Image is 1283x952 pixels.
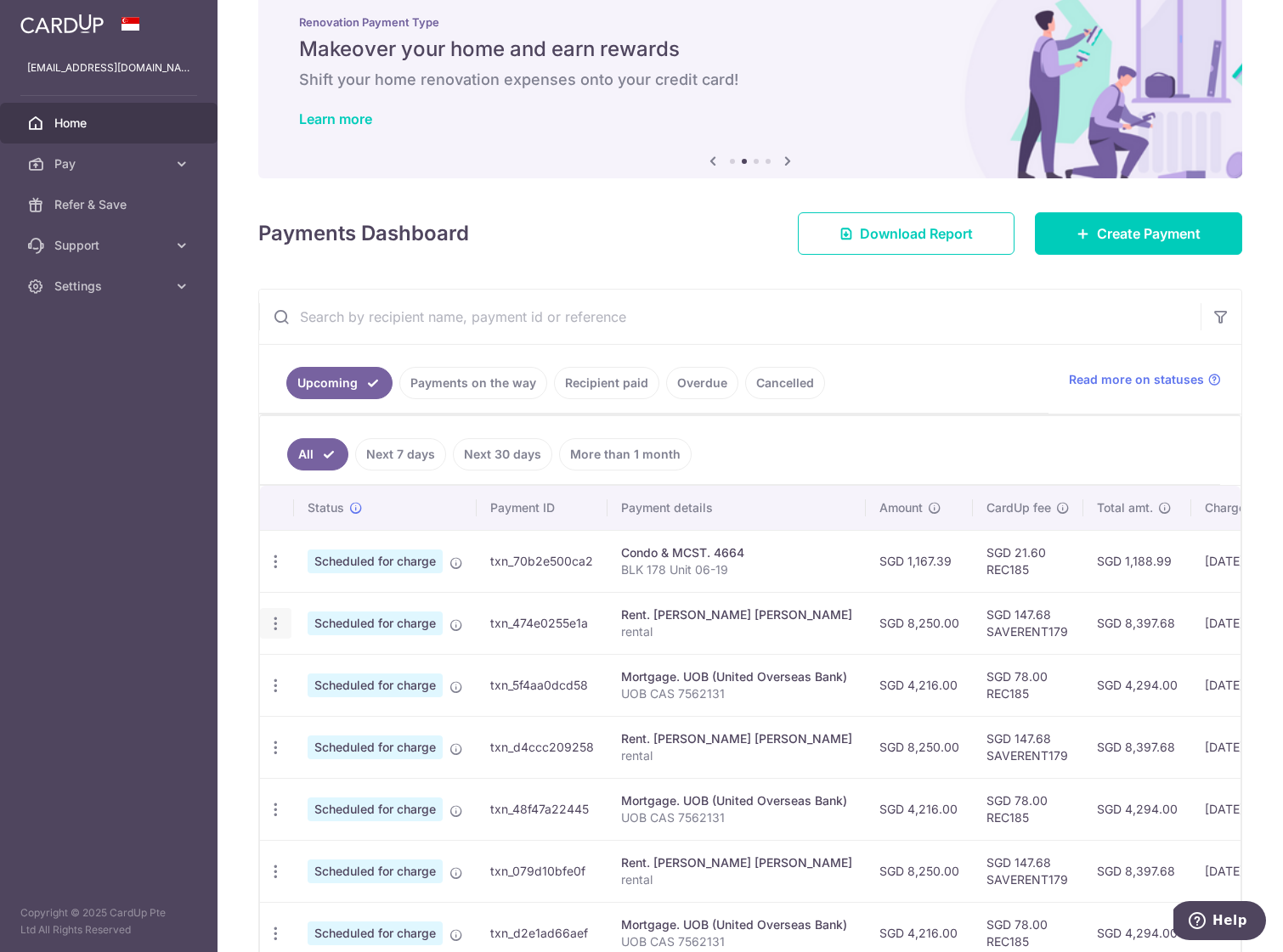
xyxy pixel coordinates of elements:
span: Amount [879,499,923,516]
p: rental [621,871,852,888]
span: Settings [54,278,167,295]
a: Read more on statuses [1069,371,1221,388]
a: Payments on the way [399,367,547,399]
span: Charge date [1205,499,1275,516]
span: Home [54,115,167,132]
div: Mortgage. UOB (United Overseas Bank) [621,916,852,933]
iframe: Opens a widget where you can find more information [1173,901,1266,944]
p: rental [621,747,852,764]
td: SGD 78.00 REC185 [973,654,1083,716]
img: CardUp [20,14,104,34]
a: Next 30 days [453,438,552,470]
a: Download Report [798,212,1015,255]
h5: Makeover your home and earn rewards [299,36,1201,63]
a: Overdue [666,367,738,399]
td: SGD 8,250.00 [866,840,973,902]
p: UOB CAS 7562131 [621,809,852,826]
td: txn_d4ccc209258 [477,716,608,778]
a: Learn more [299,110,372,127]
span: Scheduled for charge [308,797,443,821]
p: BLK 178 Unit 06-19 [621,561,852,578]
h4: Payments Dashboard [258,218,469,249]
td: SGD 147.68 SAVERENT179 [973,592,1083,654]
td: SGD 8,250.00 [866,592,973,654]
h6: Shift your home renovation expenses onto your credit card! [299,70,1201,90]
td: SGD 8,397.68 [1083,840,1191,902]
span: Scheduled for charge [308,735,443,759]
span: Create Payment [1097,223,1201,244]
div: Mortgage. UOB (United Overseas Bank) [621,668,852,685]
div: Rent. [PERSON_NAME] [PERSON_NAME] [621,854,852,871]
td: SGD 8,397.68 [1083,716,1191,778]
div: Rent. [PERSON_NAME] [PERSON_NAME] [621,730,852,747]
p: UOB CAS 7562131 [621,685,852,702]
p: UOB CAS 7562131 [621,933,852,950]
td: SGD 4,294.00 [1083,654,1191,716]
div: Mortgage. UOB (United Overseas Bank) [621,792,852,809]
div: Condo & MCST. 4664 [621,544,852,561]
p: Renovation Payment Type [299,15,1201,29]
a: Recipient paid [554,367,659,399]
a: More than 1 month [559,438,692,470]
td: SGD 4,216.00 [866,654,973,716]
div: Rent. [PERSON_NAME] [PERSON_NAME] [621,606,852,623]
a: Next 7 days [355,438,446,470]
td: SGD 78.00 REC185 [973,778,1083,840]
span: CardUp fee [986,499,1051,516]
td: SGD 1,167.39 [866,530,973,592]
a: Cancelled [745,367,825,399]
span: Scheduled for charge [308,611,443,635]
td: txn_70b2e500ca2 [477,530,608,592]
td: SGD 8,397.68 [1083,592,1191,654]
td: SGD 8,250.00 [866,716,973,778]
a: Upcoming [286,367,393,399]
a: Create Payment [1035,212,1242,255]
th: Payment details [608,486,866,530]
span: Scheduled for charge [308,921,443,945]
td: txn_48f47a22445 [477,778,608,840]
p: rental [621,623,852,640]
td: SGD 4,216.00 [866,778,973,840]
span: Refer & Save [54,196,167,213]
span: Support [54,237,167,254]
span: Scheduled for charge [308,673,443,697]
th: Payment ID [477,486,608,530]
span: Read more on statuses [1069,371,1204,388]
td: SGD 4,294.00 [1083,778,1191,840]
span: Pay [54,155,167,172]
span: Total amt. [1097,499,1153,516]
span: Scheduled for charge [308,549,443,573]
td: SGD 147.68 SAVERENT179 [973,716,1083,778]
td: SGD 1,188.99 [1083,530,1191,592]
input: Search by recipient name, payment id or reference [259,290,1201,344]
td: txn_079d10bfe0f [477,840,608,902]
span: Status [308,499,344,516]
td: SGD 147.68 SAVERENT179 [973,840,1083,902]
td: txn_5f4aa0dcd58 [477,654,608,716]
span: Scheduled for charge [308,859,443,883]
p: [EMAIL_ADDRESS][DOMAIN_NAME] [27,59,190,76]
span: Download Report [860,223,973,244]
a: All [287,438,348,470]
td: txn_474e0255e1a [477,592,608,654]
td: SGD 21.60 REC185 [973,530,1083,592]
